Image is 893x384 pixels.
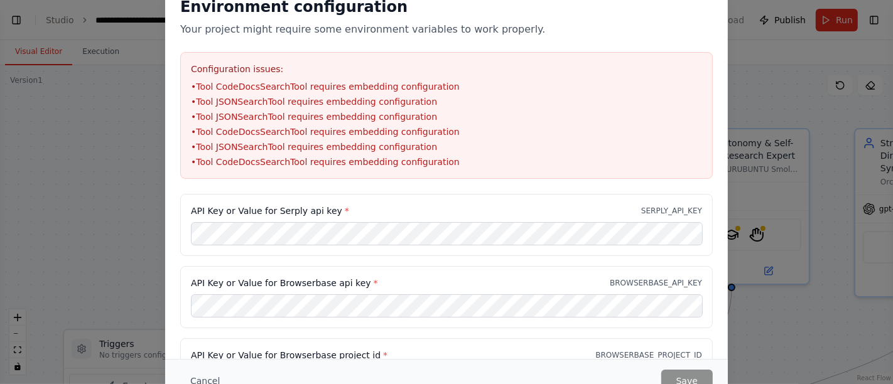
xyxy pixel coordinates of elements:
[191,125,702,138] li: • Tool CodeDocsSearchTool requires embedding configuration
[595,350,702,360] p: BROWSERBASE_PROJECT_ID
[191,349,387,361] label: API Key or Value for Browserbase project id
[191,63,702,75] h3: Configuration issues:
[191,110,702,123] li: • Tool JSONSearchTool requires embedding configuration
[191,277,378,289] label: API Key or Value for Browserbase api key
[191,141,702,153] li: • Tool JSONSearchTool requires embedding configuration
[180,22,713,37] p: Your project might require some environment variables to work properly.
[191,95,702,108] li: • Tool JSONSearchTool requires embedding configuration
[191,80,702,93] li: • Tool CodeDocsSearchTool requires embedding configuration
[191,205,349,217] label: API Key or Value for Serply api key
[610,278,702,288] p: BROWSERBASE_API_KEY
[641,206,702,216] p: SERPLY_API_KEY
[191,156,702,168] li: • Tool CodeDocsSearchTool requires embedding configuration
